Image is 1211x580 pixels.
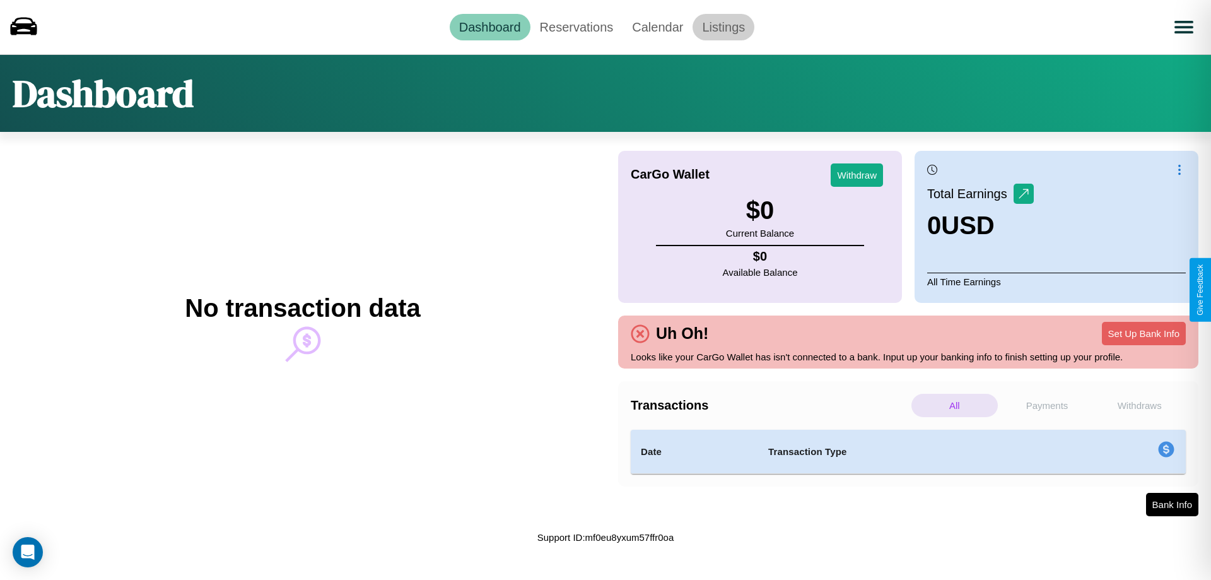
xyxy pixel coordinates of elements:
h3: 0 USD [927,211,1034,240]
p: Looks like your CarGo Wallet has isn't connected to a bank. Input up your banking info to finish ... [631,348,1186,365]
p: Withdraws [1096,394,1183,417]
h1: Dashboard [13,68,194,119]
a: Calendar [623,14,693,40]
button: Set Up Bank Info [1102,322,1186,345]
p: Payments [1004,394,1091,417]
a: Listings [693,14,754,40]
h4: Transactions [631,398,908,413]
h4: Transaction Type [768,444,1055,459]
p: Support ID: mf0eu8yxum57ffr0oa [537,529,674,546]
h4: Date [641,444,748,459]
p: All Time Earnings [927,273,1186,290]
button: Bank Info [1146,493,1198,516]
div: Give Feedback [1196,264,1205,316]
table: simple table [631,430,1186,474]
button: Withdraw [831,163,883,187]
a: Dashboard [450,14,530,40]
button: Open menu [1166,9,1202,45]
p: Total Earnings [927,182,1014,205]
p: All [911,394,998,417]
h4: Uh Oh! [650,324,715,343]
div: Open Intercom Messenger [13,537,43,567]
h4: CarGo Wallet [631,167,710,182]
h2: No transaction data [185,294,420,323]
p: Current Balance [726,225,794,242]
h4: $ 0 [723,249,798,264]
h3: $ 0 [726,196,794,225]
p: Available Balance [723,264,798,281]
a: Reservations [530,14,623,40]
